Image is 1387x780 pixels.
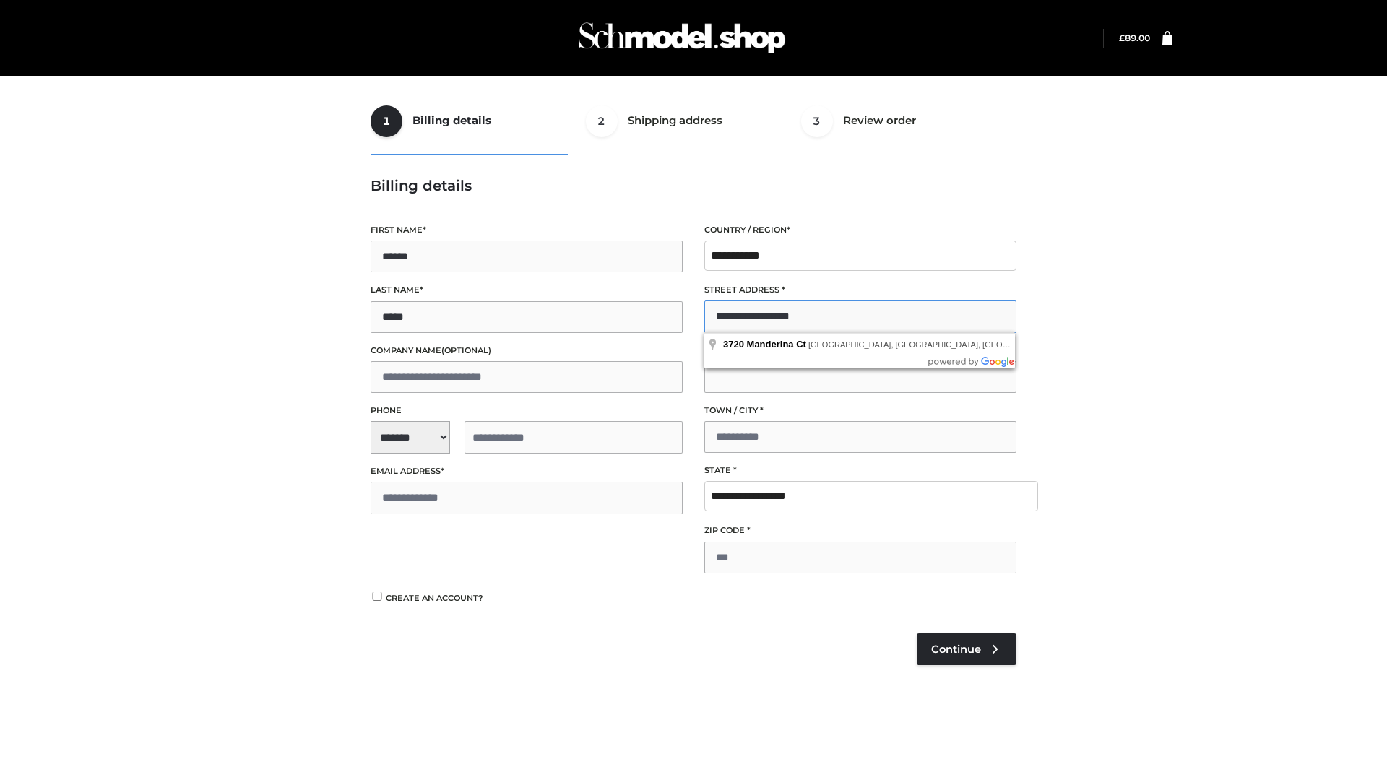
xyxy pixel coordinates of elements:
span: Create an account? [386,593,483,603]
label: Country / Region [704,223,1016,237]
a: Continue [917,633,1016,665]
span: Continue [931,643,981,656]
input: Create an account? [371,591,384,601]
label: State [704,464,1016,477]
bdi: 89.00 [1119,32,1150,43]
span: Manderina Ct [747,339,806,350]
span: [GEOGRAPHIC_DATA], [GEOGRAPHIC_DATA], [GEOGRAPHIC_DATA] [808,340,1066,349]
label: Company name [371,344,683,357]
span: (optional) [441,345,491,355]
img: Schmodel Admin 964 [574,9,790,66]
label: Town / City [704,404,1016,417]
span: 3720 [723,339,744,350]
label: ZIP Code [704,524,1016,537]
label: Phone [371,404,683,417]
label: First name [371,223,683,237]
label: Street address [704,283,1016,297]
span: £ [1119,32,1125,43]
label: Last name [371,283,683,297]
h3: Billing details [371,177,1016,194]
a: £89.00 [1119,32,1150,43]
label: Email address [371,464,683,478]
